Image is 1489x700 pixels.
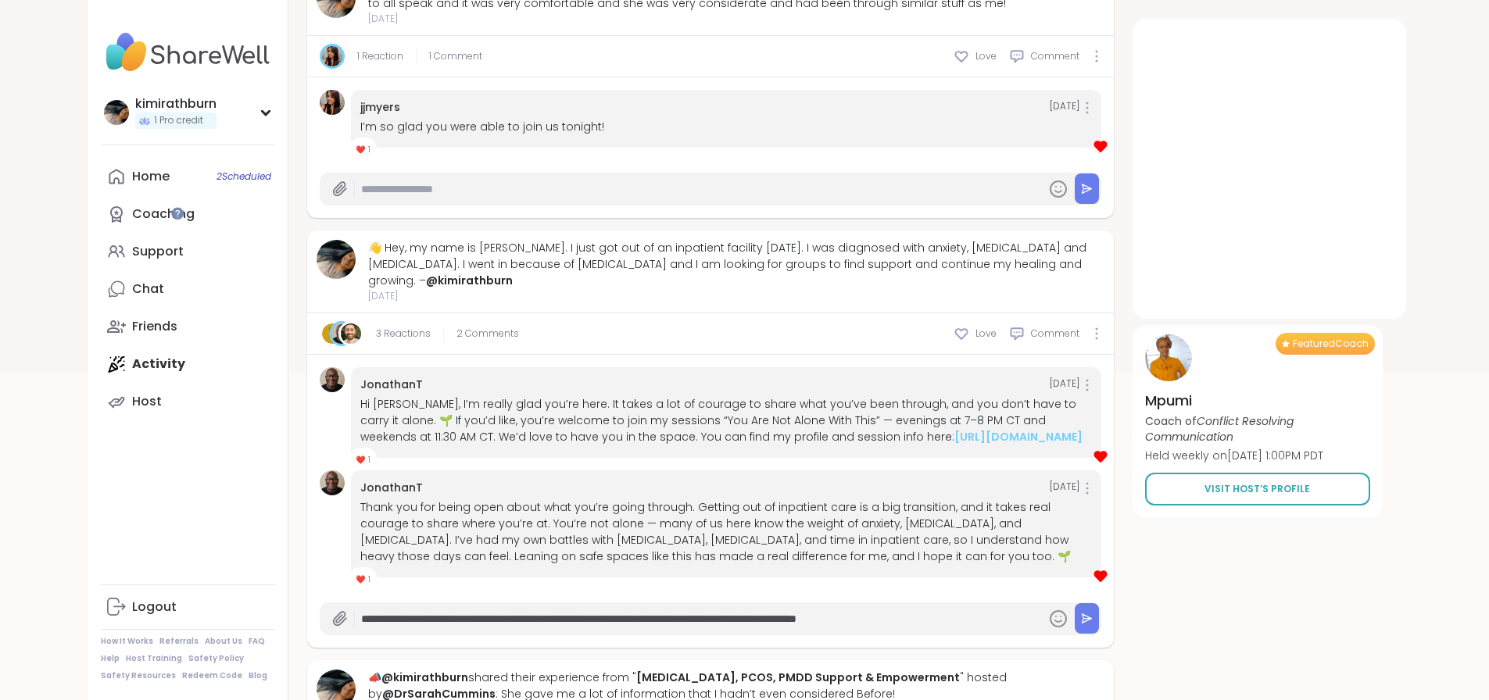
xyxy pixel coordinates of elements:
[1293,337,1369,350] span: Featured Coach
[360,396,1092,445] div: Hi [PERSON_NAME], I’m really glad you’re here. It takes a lot of courage to share what you’ve bee...
[101,270,275,308] a: Chat
[368,144,370,155] span: 1
[429,49,482,63] span: 1 Comment
[368,454,370,466] span: 1
[368,240,1104,289] div: 👋 Hey, my name is [PERSON_NAME]. I just got out of an inpatient facility [DATE]. I was diagnosed ...
[104,100,129,125] img: kimirathburn
[132,168,170,185] div: Home
[132,598,177,616] div: Logout
[368,573,370,585] span: 1
[1145,473,1370,505] a: Visit Host’s Profile
[360,499,1092,565] div: Thank you for being open about what you’re going through. Getting out of inpatient care is a big ...
[322,46,342,66] img: jjmyers
[368,289,1104,303] span: [DATE]
[101,195,275,233] a: Coaching
[132,205,195,223] div: Coaching
[159,636,199,647] a: Referrals
[360,99,400,115] a: jjmyers
[1031,49,1079,63] span: Comment
[132,243,184,260] div: Support
[1050,480,1079,496] span: [DATE]
[360,480,423,495] a: JonathanT
[1145,413,1370,445] p: Coach of
[1145,391,1370,410] h4: Mpumi
[341,323,361,344] img: brett
[205,636,242,647] a: About Us
[135,95,217,112] div: kimirathburn
[636,670,960,685] a: [MEDICAL_DATA], PCOS, PMDD Support & Empowerment
[249,636,265,647] a: FAQ
[356,454,365,466] span: ❤️
[317,240,356,279] img: kimirathburn
[331,323,352,344] img: JonathanT
[381,670,468,685] a: @kimirathburn
[1050,99,1079,116] span: [DATE]
[101,308,275,345] a: Friends
[126,653,182,664] a: Host Training
[975,49,997,63] span: Love
[101,25,275,80] img: ShareWell Nav Logo
[101,383,275,420] a: Host
[171,207,184,220] iframe: Spotlight
[357,49,403,63] a: 1 Reaction
[101,233,275,270] a: Support
[154,114,203,127] span: 1 Pro credit
[975,327,997,341] span: Love
[1145,448,1370,463] p: Held weekly on [DATE] 1:00PM PDT
[328,323,336,344] span: r
[101,158,275,195] a: Home2Scheduled
[1031,327,1079,341] span: Comment
[101,653,120,664] a: Help
[426,273,513,288] a: @kimirathburn
[132,318,177,335] div: Friends
[1204,482,1310,496] span: Visit Host’s Profile
[360,377,423,392] a: JonathanT
[456,327,519,341] span: 2 Comments
[360,119,1092,135] div: I’m so glad you were able to join us tonight!
[368,12,1104,26] span: [DATE]
[249,670,267,681] a: Blog
[188,653,244,664] a: Safety Policy
[217,170,271,183] span: 2 Scheduled
[320,90,345,115] img: jjmyers
[356,573,365,585] span: ❤️
[1145,334,1192,381] img: Mpumi
[320,367,345,392] img: JonathanT
[132,393,162,410] div: Host
[954,429,1083,445] a: [URL][DOMAIN_NAME]
[132,280,164,298] div: Chat
[101,588,275,626] a: Logout
[356,144,365,155] span: ❤️
[182,670,242,681] a: Redeem Code
[376,327,431,341] a: 3 Reactions
[101,670,176,681] a: Safety Resources
[1050,377,1079,393] span: [DATE]
[320,470,345,495] img: JonathanT
[101,636,153,647] a: How It Works
[1145,413,1294,445] i: Conflict Resolving Communication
